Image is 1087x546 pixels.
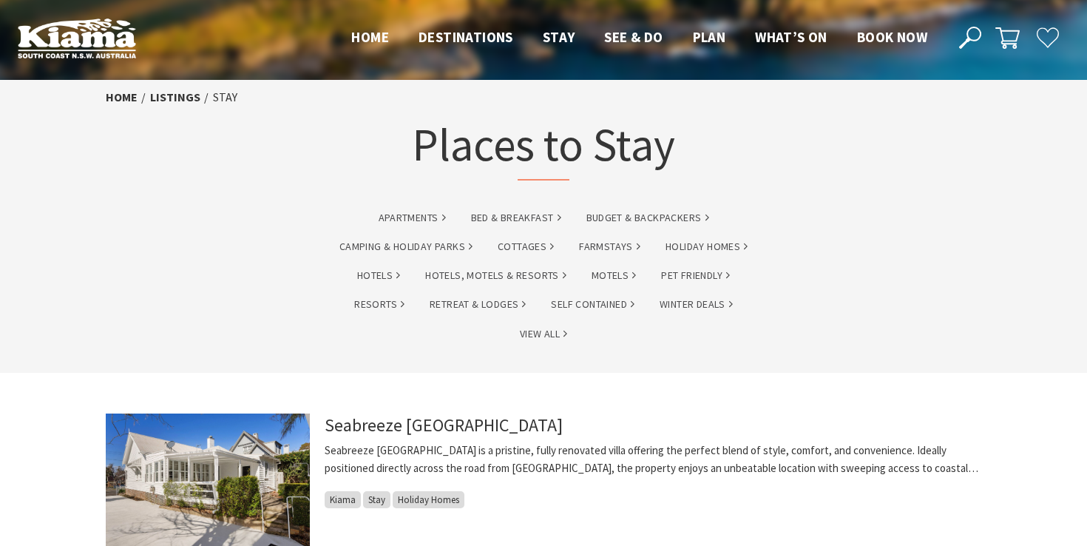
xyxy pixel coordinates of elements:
a: Seabreeze [GEOGRAPHIC_DATA] [325,414,563,437]
a: Apartments [379,209,446,226]
a: Cottages [498,238,554,255]
span: Destinations [419,28,513,46]
span: Book now [857,28,927,46]
span: Plan [693,28,726,46]
span: Home [351,28,389,46]
a: Hotels [357,267,400,284]
li: Stay [213,88,237,107]
p: Seabreeze [GEOGRAPHIC_DATA] is a pristine, fully renovated villa offering the perfect blend of st... [325,442,981,477]
a: Home [106,90,138,105]
a: Self Contained [551,296,634,313]
a: Winter Deals [660,296,733,313]
a: Hotels, Motels & Resorts [425,267,566,284]
a: listings [150,90,200,105]
a: Camping & Holiday Parks [339,238,473,255]
a: Pet Friendly [661,267,730,284]
a: Budget & backpackers [586,209,709,226]
span: Stay [363,491,390,508]
span: Holiday Homes [393,491,464,508]
a: Bed & Breakfast [471,209,561,226]
a: Farmstays [579,238,640,255]
a: Retreat & Lodges [430,296,526,313]
span: What’s On [755,28,827,46]
a: View All [520,326,567,343]
span: Stay [543,28,575,46]
img: Kiama Logo [18,18,136,58]
span: Kiama [325,491,361,508]
a: Resorts [354,296,404,313]
nav: Main Menu [336,26,942,50]
h1: Places to Stay [412,115,675,181]
a: Motels [592,267,636,284]
span: See & Do [604,28,663,46]
a: Holiday Homes [666,238,748,255]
